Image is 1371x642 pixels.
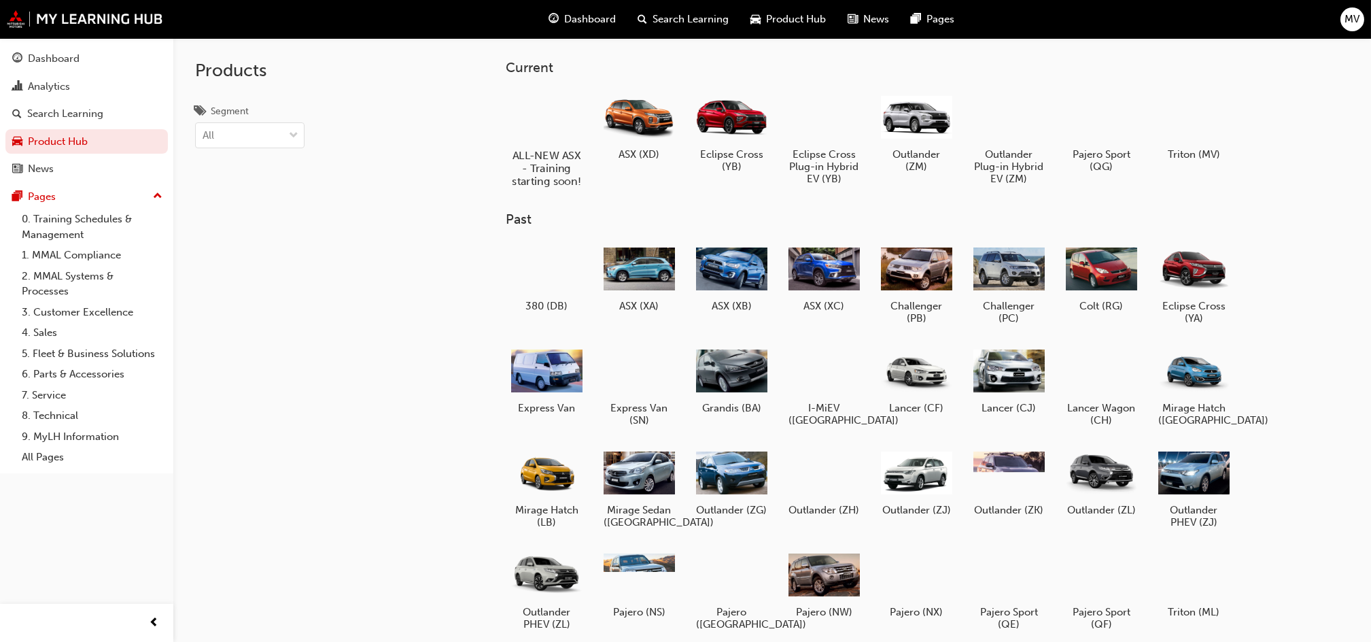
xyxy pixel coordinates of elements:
a: Lancer (CJ) [968,341,1049,420]
h3: Current [506,60,1278,75]
a: Lancer (CF) [875,341,957,420]
a: Eclipse Cross (YA) [1153,239,1234,330]
span: Dashboard [565,12,617,27]
button: MV [1340,7,1364,31]
h5: I-MiEV ([GEOGRAPHIC_DATA]) [788,402,860,426]
a: news-iconNews [837,5,901,33]
a: Outlander (ZK) [968,443,1049,522]
h5: Triton (MV) [1158,148,1230,160]
span: car-icon [12,136,22,148]
h5: Outlander PHEV (ZJ) [1158,504,1230,528]
a: Outlander Plug-in Hybrid EV (ZM) [968,86,1049,190]
a: Outlander (ZL) [1060,443,1142,522]
div: Search Learning [27,106,103,122]
h5: Pajero ([GEOGRAPHIC_DATA]) [696,606,767,630]
a: Outlander (ZJ) [875,443,957,522]
a: 8. Technical [16,405,168,426]
a: ASX (XD) [598,86,680,165]
a: Pajero (NW) [783,545,865,624]
h3: Past [506,212,1278,227]
a: Eclipse Cross Plug-in Hybrid EV (YB) [783,86,865,190]
a: 4. Sales [16,322,168,343]
span: car-icon [751,11,761,28]
h5: Triton (ML) [1158,606,1230,618]
a: Dashboard [5,46,168,71]
h5: Lancer (CJ) [973,402,1045,414]
span: guage-icon [12,53,22,65]
a: Analytics [5,74,168,99]
span: tags-icon [195,106,205,118]
h5: Pajero Sport (QF) [1066,606,1137,630]
a: guage-iconDashboard [538,5,627,33]
button: Pages [5,184,168,209]
h5: Outlander PHEV (ZL) [511,606,583,630]
h5: Pajero (NS) [604,606,675,618]
h5: Outlander (ZL) [1066,504,1137,516]
span: down-icon [289,127,298,145]
h5: Express Van [511,402,583,414]
h5: Eclipse Cross (YB) [696,148,767,173]
a: I-MiEV ([GEOGRAPHIC_DATA]) [783,341,865,432]
a: Challenger (PB) [875,239,957,330]
a: ALL-NEW ASX - Training starting soon! [506,86,587,190]
a: Pajero Sport (QF) [1060,545,1142,636]
h2: Products [195,60,305,82]
a: Mirage Sedan ([GEOGRAPHIC_DATA]) [598,443,680,534]
h5: Outlander (ZJ) [881,504,952,516]
span: MV [1345,12,1360,27]
h5: Pajero (NX) [881,606,952,618]
a: 2. MMAL Systems & Processes [16,266,168,302]
a: 7. Service [16,385,168,406]
h5: ASX (XA) [604,300,675,312]
div: Segment [211,105,249,118]
h5: Outlander (ZH) [788,504,860,516]
a: Triton (ML) [1153,545,1234,624]
a: search-iconSearch Learning [627,5,740,33]
img: mmal [7,10,163,28]
span: news-icon [12,163,22,175]
span: Product Hub [767,12,827,27]
h5: ASX (XC) [788,300,860,312]
h5: Challenger (PC) [973,300,1045,324]
a: Outlander (ZM) [875,86,957,178]
a: pages-iconPages [901,5,966,33]
a: Triton (MV) [1153,86,1234,165]
span: Pages [927,12,955,27]
a: 0. Training Schedules & Management [16,209,168,245]
h5: ALL-NEW ASX - Training starting soon! [509,149,585,188]
div: Dashboard [28,51,80,67]
h5: Mirage Hatch (LB) [511,504,583,528]
h5: Eclipse Cross Plug-in Hybrid EV (YB) [788,148,860,185]
h5: Grandis (BA) [696,402,767,414]
h5: Outlander (ZM) [881,148,952,173]
h5: Lancer Wagon (CH) [1066,402,1137,426]
a: 5. Fleet & Business Solutions [16,343,168,365]
a: 9. MyLH Information [16,426,168,447]
a: Mirage Hatch (LB) [506,443,587,534]
h5: Pajero (NW) [788,606,860,618]
a: ASX (XB) [691,239,772,318]
a: car-iconProduct Hub [740,5,837,33]
span: up-icon [153,188,162,205]
span: Search Learning [653,12,729,27]
h5: Outlander (ZK) [973,504,1045,516]
h5: 380 (DB) [511,300,583,312]
h5: Outlander (ZG) [696,504,767,516]
a: All Pages [16,447,168,468]
a: News [5,156,168,182]
a: Eclipse Cross (YB) [691,86,772,178]
h5: Colt (RG) [1066,300,1137,312]
a: Lancer Wagon (CH) [1060,341,1142,432]
h5: Eclipse Cross (YA) [1158,300,1230,324]
a: Mirage Hatch ([GEOGRAPHIC_DATA]) [1153,341,1234,432]
a: Pajero ([GEOGRAPHIC_DATA]) [691,545,772,636]
a: 1. MMAL Compliance [16,245,168,266]
a: Pajero (NS) [598,545,680,624]
a: Outlander PHEV (ZJ) [1153,443,1234,534]
a: 3. Customer Excellence [16,302,168,323]
h5: Express Van (SN) [604,402,675,426]
div: All [203,128,214,143]
button: DashboardAnalyticsSearch LearningProduct HubNews [5,44,168,184]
